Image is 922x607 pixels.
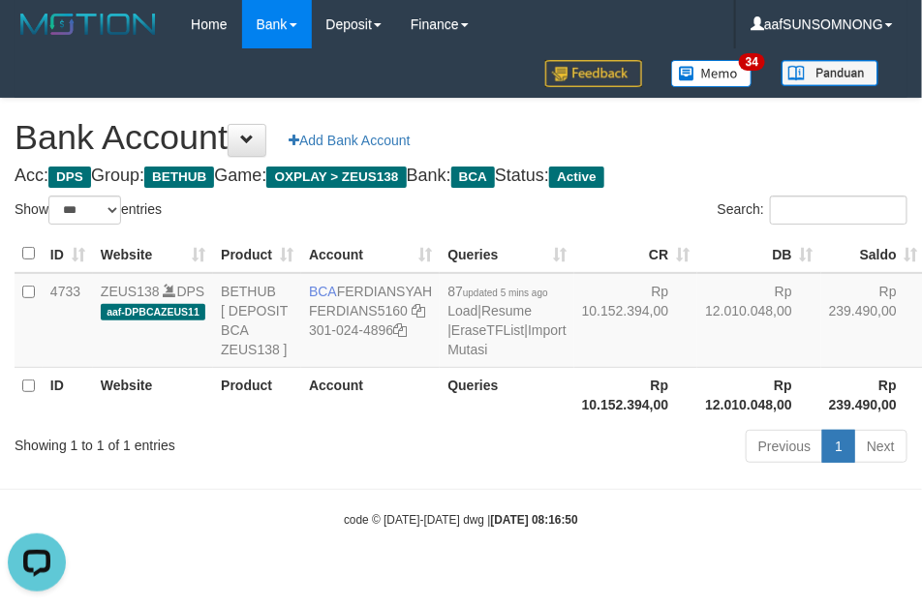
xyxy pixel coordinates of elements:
a: Add Bank Account [276,124,422,157]
th: Product: activate to sort column ascending [213,235,301,273]
h4: Acc: Group: Game: Bank: Status: [15,167,907,186]
img: Feedback.jpg [545,60,642,87]
th: Rp 12.010.048,00 [697,367,821,422]
small: code © [DATE]-[DATE] dwg | [344,513,578,527]
th: Product [213,367,301,422]
a: Load [447,303,477,319]
td: BETHUB [ DEPOSIT BCA ZEUS138 ] [213,273,301,368]
th: DB: activate to sort column ascending [697,235,821,273]
input: Search: [770,196,907,225]
span: updated 5 mins ago [463,288,548,298]
label: Search: [718,196,907,225]
td: Rp 10.152.394,00 [574,273,698,368]
td: 4733 [43,273,93,368]
span: 34 [739,53,765,71]
th: Website [93,367,213,422]
a: 34 [657,48,767,98]
a: ZEUS138 [101,284,160,299]
span: BETHUB [144,167,214,188]
th: Account [301,367,440,422]
td: DPS [93,273,213,368]
span: aaf-DPBCAZEUS11 [101,304,205,320]
a: Previous [746,430,823,463]
div: Showing 1 to 1 of 1 entries [15,428,370,455]
span: BCA [309,284,337,299]
img: MOTION_logo.png [15,10,162,39]
th: ID: activate to sort column ascending [43,235,93,273]
img: Button%20Memo.svg [671,60,753,87]
th: Website: activate to sort column ascending [93,235,213,273]
th: Queries [440,367,573,422]
a: Next [854,430,907,463]
a: EraseTFList [451,322,524,338]
a: Copy FERDIANS5160 to clipboard [412,303,425,319]
a: FERDIANS5160 [309,303,408,319]
span: | | | [447,284,566,357]
span: BCA [451,167,495,188]
a: Resume [481,303,532,319]
img: panduan.png [782,60,878,86]
td: FERDIANSYAH 301-024-4896 [301,273,440,368]
select: Showentries [48,196,121,225]
th: ID [43,367,93,422]
th: Account: activate to sort column ascending [301,235,440,273]
span: OXPLAY > ZEUS138 [266,167,406,188]
strong: [DATE] 08:16:50 [491,513,578,527]
a: Copy 3010244896 to clipboard [393,322,407,338]
a: Import Mutasi [447,322,566,357]
span: 87 [447,284,547,299]
th: Rp 10.152.394,00 [574,367,698,422]
label: Show entries [15,196,162,225]
span: Active [549,167,604,188]
a: 1 [822,430,855,463]
th: Queries: activate to sort column ascending [440,235,573,273]
th: CR: activate to sort column ascending [574,235,698,273]
h1: Bank Account [15,118,907,157]
span: DPS [48,167,91,188]
button: Open LiveChat chat widget [8,8,66,66]
td: Rp 12.010.048,00 [697,273,821,368]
